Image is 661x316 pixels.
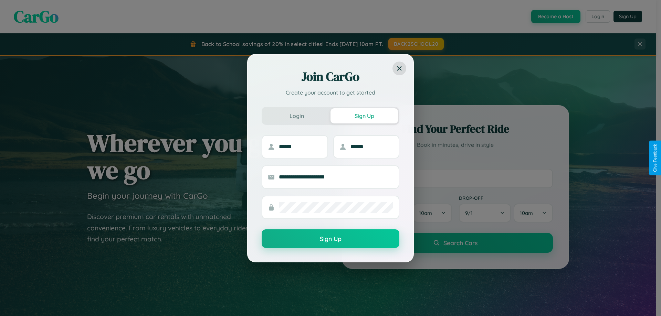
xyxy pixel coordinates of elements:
div: Give Feedback [653,144,658,172]
button: Login [263,108,330,123]
button: Sign Up [330,108,398,123]
h2: Join CarGo [262,68,399,85]
p: Create your account to get started [262,88,399,97]
button: Sign Up [262,229,399,248]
